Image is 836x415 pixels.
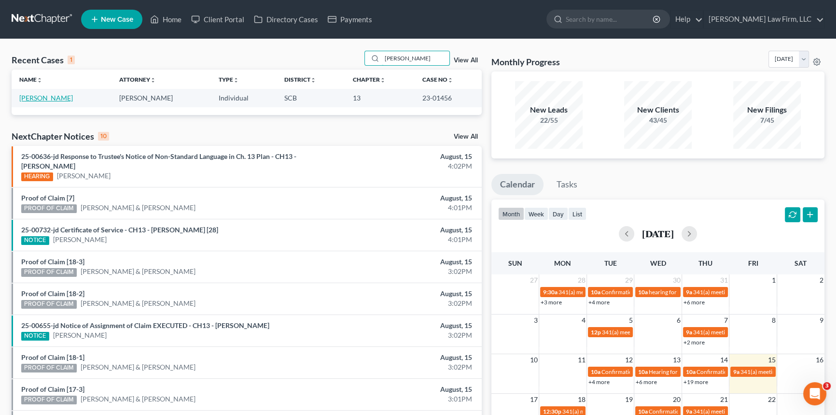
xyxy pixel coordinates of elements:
[794,259,807,267] span: Sat
[454,133,478,140] a: View All
[345,89,415,107] td: 13
[508,259,522,267] span: Sun
[529,274,539,286] span: 27
[693,329,786,336] span: 341(a) meeting for [PERSON_NAME]
[568,207,586,220] button: list
[604,259,616,267] span: Tue
[111,89,211,107] td: [PERSON_NAME]
[650,259,666,267] span: Wed
[541,299,562,306] a: +3 more
[53,330,107,340] a: [PERSON_NAME]
[328,203,472,213] div: 4:01PM
[21,289,84,298] a: Proof of Claim [18-2]
[823,382,831,390] span: 3
[21,268,77,277] div: PROOF OF CLAIM
[524,207,548,220] button: week
[81,394,195,404] a: [PERSON_NAME] & [PERSON_NAME]
[588,299,610,306] a: +4 more
[498,207,524,220] button: month
[21,258,84,266] a: Proof of Claim [18-3]
[119,76,156,83] a: Attorneyunfold_more
[415,89,482,107] td: 23-01456
[767,354,777,366] span: 15
[310,77,316,83] i: unfold_more
[21,396,77,404] div: PROOF OF CLAIM
[704,11,824,28] a: [PERSON_NAME] Law Firm, LLC
[515,115,583,125] div: 22/55
[81,299,195,308] a: [PERSON_NAME] & [PERSON_NAME]
[723,315,729,326] span: 7
[19,94,73,102] a: [PERSON_NAME]
[454,57,478,64] a: View All
[81,362,195,372] a: [PERSON_NAME] & [PERSON_NAME]
[491,174,543,195] a: Calendar
[591,368,600,375] span: 10a
[380,77,386,83] i: unfold_more
[624,354,634,366] span: 12
[19,76,42,83] a: Nameunfold_more
[649,288,723,296] span: hearing for [PERSON_NAME]
[803,382,826,405] iframe: Intercom live chat
[529,394,539,405] span: 17
[284,76,316,83] a: Districtunfold_more
[638,288,648,296] span: 10a
[382,51,449,65] input: Search by name...
[328,394,472,404] div: 3:01PM
[21,300,77,309] div: PROOF OF CLAIM
[328,257,472,267] div: August, 15
[686,368,696,375] span: 10a
[581,315,586,326] span: 4
[21,321,269,329] a: 25-00655-jd Notice of Assignment of Claim EXECUTED - CH13 - [PERSON_NAME]
[649,408,751,415] span: Confirmation Date for [PERSON_NAME]
[686,329,692,336] span: 9a
[328,225,472,235] div: August, 15
[733,115,801,125] div: 7/45
[328,235,472,244] div: 4:01PM
[670,11,703,28] a: Help
[719,354,729,366] span: 14
[98,132,109,141] div: 10
[601,288,712,296] span: Confirmation Hearing for [PERSON_NAME]
[543,288,557,296] span: 9:30a
[562,408,655,415] span: 341(a) meeting for [PERSON_NAME]
[624,394,634,405] span: 19
[219,76,239,83] a: Typeunfold_more
[683,378,708,386] a: +19 more
[636,378,657,386] a: +6 more
[328,330,472,340] div: 3:02PM
[21,236,49,245] div: NOTICE
[21,332,49,341] div: NOTICE
[624,274,634,286] span: 29
[529,354,539,366] span: 10
[767,394,777,405] span: 22
[21,364,77,372] div: PROOF OF CLAIM
[686,408,692,415] span: 9a
[21,172,53,181] div: HEARING
[642,229,674,239] h2: [DATE]
[21,152,296,170] a: 25-00636-jd Response to Trustee's Notice of Non-Standard Language in Ch. 13 Plan - CH13 - [PERSON...
[328,299,472,308] div: 3:02PM
[12,130,109,142] div: NextChapter Notices
[323,11,377,28] a: Payments
[566,10,654,28] input: Search by name...
[186,11,249,28] a: Client Portal
[101,16,133,23] span: New Case
[68,56,75,64] div: 1
[733,368,739,375] span: 9a
[672,274,682,286] span: 30
[733,104,801,115] div: New Filings
[211,89,277,107] td: Individual
[328,321,472,330] div: August, 15
[515,104,583,115] div: New Leads
[719,274,729,286] span: 31
[672,394,682,405] span: 20
[771,315,777,326] span: 8
[328,362,472,372] div: 3:02PM
[37,77,42,83] i: unfold_more
[21,204,77,213] div: PROOF OF CLAIM
[624,104,692,115] div: New Clients
[602,329,695,336] span: 341(a) meeting for [PERSON_NAME]
[57,171,111,181] a: [PERSON_NAME]
[693,408,786,415] span: 341(a) meeting for [PERSON_NAME]
[328,161,472,171] div: 4:02PM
